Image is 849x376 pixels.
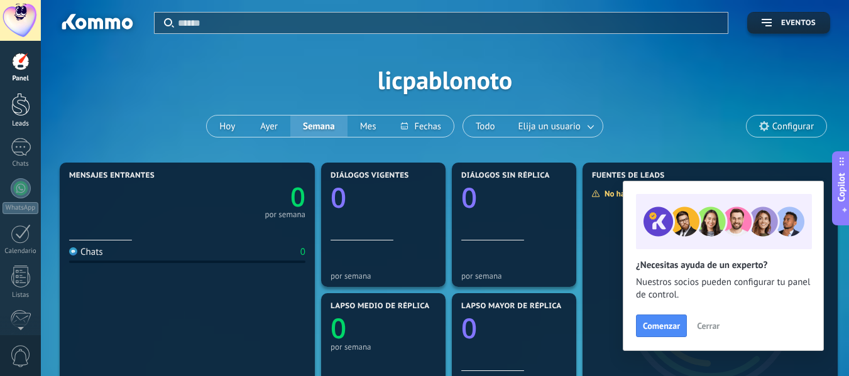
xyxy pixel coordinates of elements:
[207,115,248,137] button: Hoy
[187,179,305,215] a: 0
[265,212,305,218] div: por semana
[388,115,453,137] button: Fechas
[592,171,665,180] span: Fuentes de leads
[331,302,430,311] span: Lapso medio de réplica
[691,316,725,335] button: Cerrar
[331,171,409,180] span: Diálogos vigentes
[697,321,720,330] span: Cerrar
[331,342,436,352] div: por semana
[331,271,436,281] div: por semana
[69,171,155,180] span: Mensajes entrantes
[636,314,687,337] button: Comenzar
[3,247,39,255] div: Calendario
[3,75,39,83] div: Panel
[643,321,680,330] span: Comenzar
[3,160,39,168] div: Chats
[461,271,567,281] div: por semana
[3,202,38,214] div: WhatsApp
[772,121,814,132] span: Configurar
[591,188,744,199] div: No hay suficientes datos para mostrar
[781,19,816,28] span: Eventos
[3,120,39,128] div: Leads
[747,12,830,34] button: Eventos
[331,178,346,216] text: 0
[348,115,389,137] button: Mes
[461,302,561,311] span: Lapso mayor de réplica
[300,246,305,258] div: 0
[331,309,346,346] text: 0
[69,246,103,258] div: Chats
[835,173,848,201] span: Copilot
[508,115,603,137] button: Elija un usuario
[516,118,583,135] span: Elija un usuario
[69,247,77,255] img: Chats
[461,178,477,216] text: 0
[248,115,290,137] button: Ayer
[636,259,811,271] h2: ¿Necesitas ayuda de un experto?
[461,309,477,346] text: 0
[636,276,811,301] span: Nuestros socios pueden configurar tu panel de control.
[290,179,305,215] text: 0
[3,291,39,299] div: Listas
[290,115,348,137] button: Semana
[461,171,550,180] span: Diálogos sin réplica
[463,115,508,137] button: Todo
